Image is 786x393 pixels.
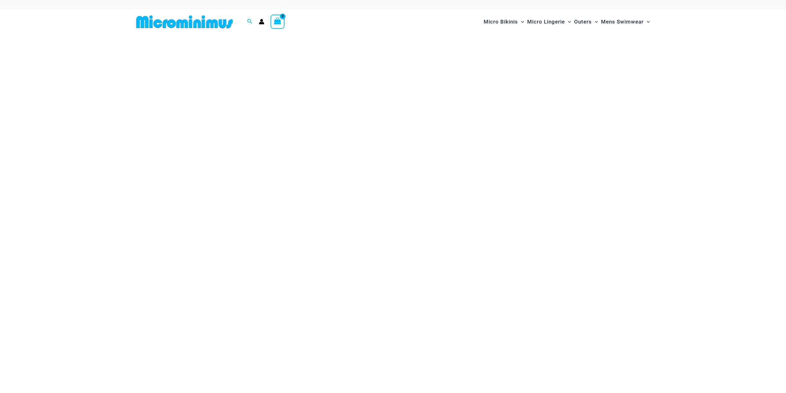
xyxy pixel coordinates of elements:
a: OutersMenu ToggleMenu Toggle [573,12,599,31]
span: Menu Toggle [565,14,571,30]
span: Micro Lingerie [527,14,565,30]
span: Menu Toggle [644,14,650,30]
img: MM SHOP LOGO FLAT [134,15,235,29]
span: Menu Toggle [592,14,598,30]
a: Micro LingerieMenu ToggleMenu Toggle [526,12,573,31]
nav: Site Navigation [481,11,653,32]
a: Account icon link [259,19,264,24]
span: Outers [574,14,592,30]
span: Mens Swimwear [601,14,644,30]
a: Micro BikinisMenu ToggleMenu Toggle [482,12,526,31]
a: Mens SwimwearMenu ToggleMenu Toggle [599,12,651,31]
span: Menu Toggle [518,14,524,30]
a: View Shopping Cart, empty [271,15,285,29]
a: Search icon link [247,18,253,26]
span: Micro Bikinis [484,14,518,30]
